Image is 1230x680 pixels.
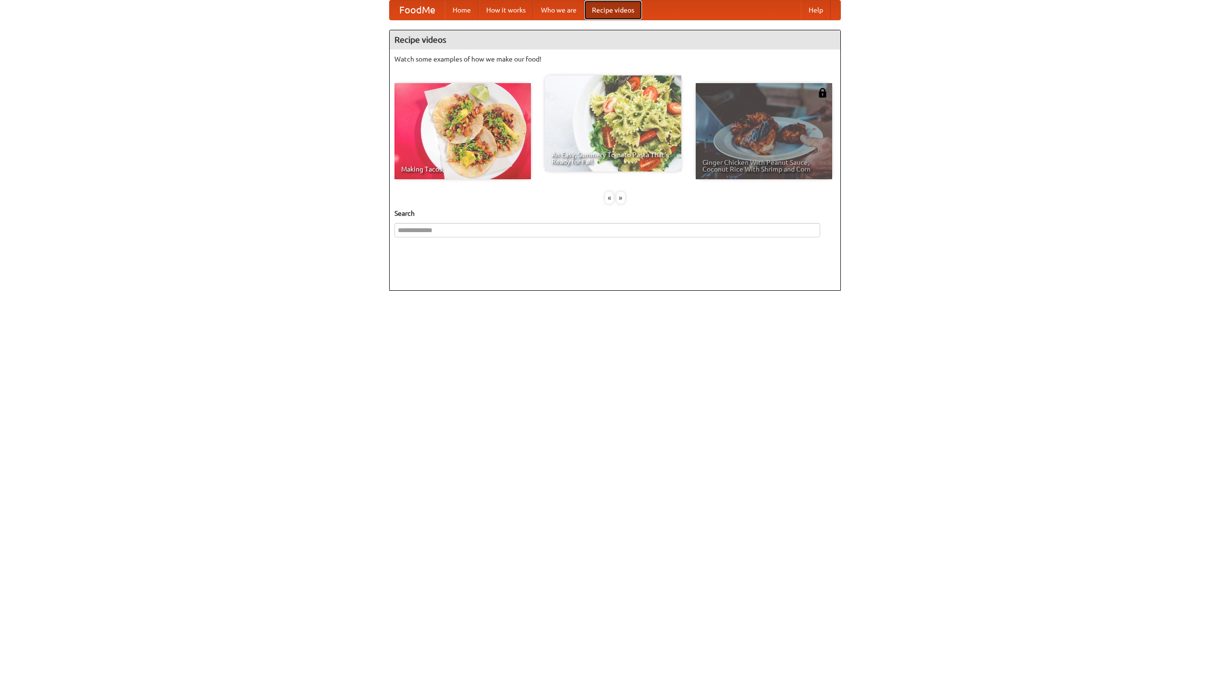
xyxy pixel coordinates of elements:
a: Making Tacos [394,83,531,179]
span: Making Tacos [401,166,524,173]
h5: Search [394,209,836,218]
a: Who we are [533,0,584,20]
a: Recipe videos [584,0,642,20]
span: An Easy, Summery Tomato Pasta That's Ready for Fall [552,151,675,165]
div: « [605,192,614,204]
p: Watch some examples of how we make our food! [394,54,836,64]
img: 483408.png [818,88,827,98]
a: FoodMe [390,0,445,20]
h4: Recipe videos [390,30,840,49]
a: Help [801,0,831,20]
a: Home [445,0,479,20]
a: How it works [479,0,533,20]
div: » [616,192,625,204]
a: An Easy, Summery Tomato Pasta That's Ready for Fall [545,75,681,172]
